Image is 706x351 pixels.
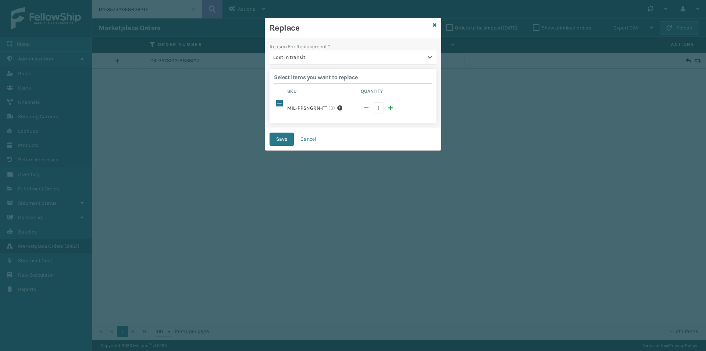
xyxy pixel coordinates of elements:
div: Lost in transit [273,53,424,61]
button: Save [270,133,294,146]
span: ( 3 ) [328,104,335,112]
th: Sku [285,88,359,97]
label: Reason For Replacement [270,43,330,50]
h3: Replace [270,22,430,34]
h2: Select items you want to replace [274,73,432,81]
th: Quantity [359,88,432,97]
label: MIL-PPSNGRN-FT [287,104,327,112]
button: Cancel [294,133,323,146]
